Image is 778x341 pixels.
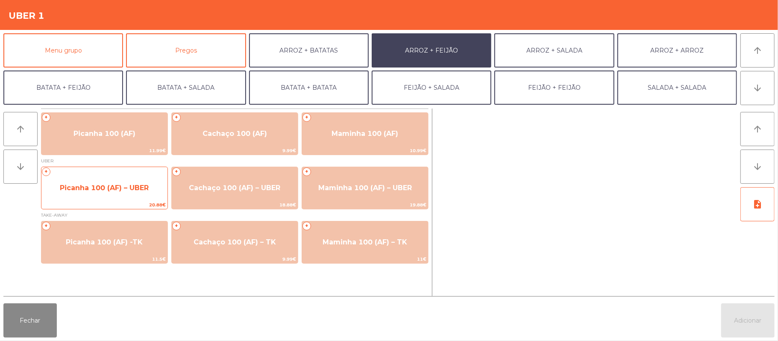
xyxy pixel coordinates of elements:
i: arrow_upward [15,124,26,134]
span: 11.5€ [41,255,167,263]
span: Picanha 100 (AF) – UBER [60,184,149,192]
span: TAKE-AWAY [41,211,429,219]
span: Cachaço 100 (AF) – UBER [189,184,280,192]
span: Picanha 100 (AF) [73,129,135,138]
span: UBER [41,157,429,165]
span: + [302,222,311,230]
span: + [172,222,181,230]
h4: UBER 1 [9,9,44,22]
span: Cachaço 100 (AF) [203,129,267,138]
button: arrow_upward [740,112,775,146]
span: + [42,222,50,230]
button: Pregos [126,33,246,68]
button: BATATA + FEIJÃO [3,71,123,105]
button: note_add [740,187,775,221]
button: BATATA + BATATA [249,71,369,105]
span: + [172,113,181,122]
i: arrow_downward [752,83,763,93]
button: arrow_downward [740,71,775,105]
span: + [42,168,50,176]
button: Menu grupo [3,33,123,68]
i: note_add [752,199,763,209]
span: Cachaço 100 (AF) – TK [194,238,276,246]
span: 18.88€ [172,201,298,209]
span: Maminha 100 (AF) – TK [323,238,407,246]
button: arrow_upward [740,33,775,68]
span: Maminha 100 (AF) [332,129,398,138]
i: arrow_upward [752,124,763,134]
span: 11.99€ [41,147,167,155]
button: ARROZ + FEIJÃO [372,33,491,68]
button: Fechar [3,303,57,338]
span: Maminha 100 (AF) – UBER [318,184,412,192]
span: + [302,113,311,122]
button: arrow_downward [3,150,38,184]
i: arrow_downward [752,162,763,172]
i: arrow_downward [15,162,26,172]
span: 9.99€ [172,147,298,155]
button: ARROZ + ARROZ [617,33,737,68]
button: ARROZ + SALADA [494,33,614,68]
span: Picanha 100 (AF) -TK [66,238,143,246]
button: arrow_downward [740,150,775,184]
span: 20.88€ [41,201,167,209]
span: 11€ [302,255,428,263]
button: FEIJÃO + SALADA [372,71,491,105]
span: + [302,168,311,176]
span: + [42,113,50,122]
button: BATATA + SALADA [126,71,246,105]
span: 19.88€ [302,201,428,209]
span: 9.99€ [172,255,298,263]
button: FEIJÃO + FEIJÃO [494,71,614,105]
i: arrow_upward [752,45,763,56]
button: SALADA + SALADA [617,71,737,105]
span: + [172,168,181,176]
button: ARROZ + BATATAS [249,33,369,68]
span: 10.99€ [302,147,428,155]
button: arrow_upward [3,112,38,146]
